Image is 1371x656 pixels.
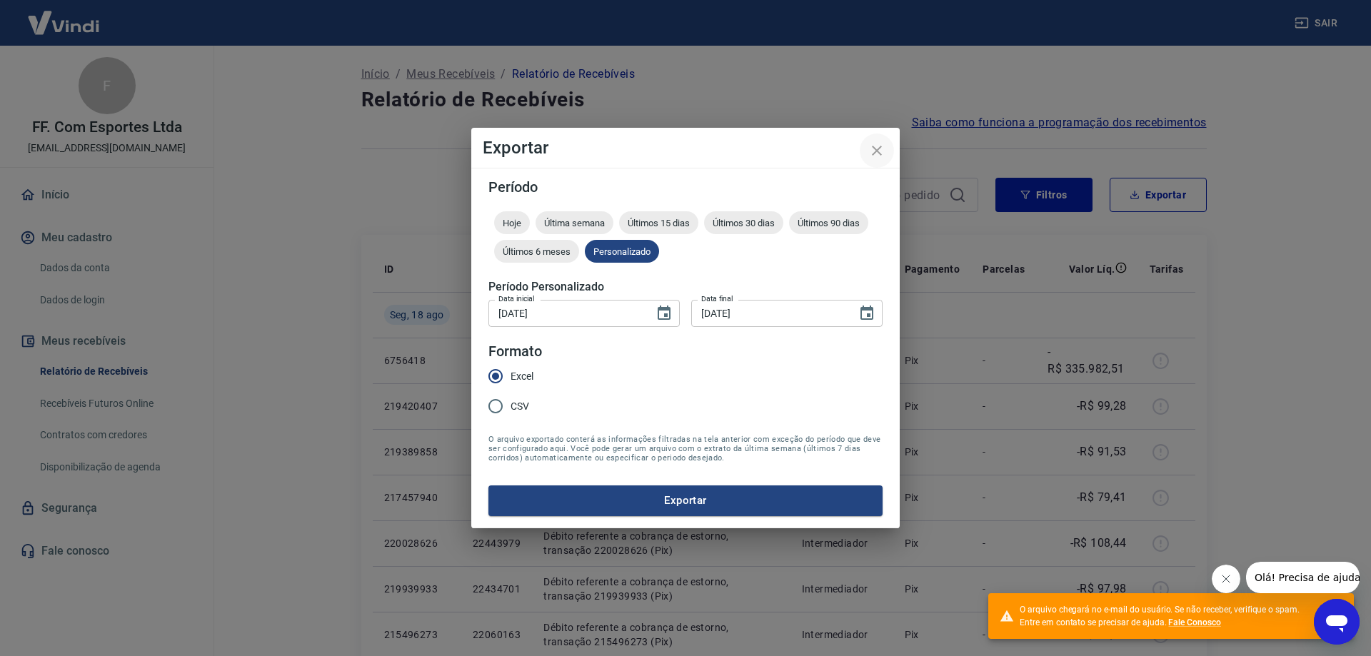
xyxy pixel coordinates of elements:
[494,211,530,234] div: Hoje
[691,300,847,326] input: DD/MM/YYYY
[585,240,659,263] div: Personalizado
[704,211,783,234] div: Últimos 30 dias
[488,435,883,463] span: O arquivo exportado conterá as informações filtradas na tela anterior com exceção do período que ...
[789,211,868,234] div: Últimos 90 dias
[498,293,535,304] label: Data inicial
[494,240,579,263] div: Últimos 6 meses
[511,399,529,414] span: CSV
[704,218,783,228] span: Últimos 30 dias
[1246,562,1360,593] iframe: Mensagem da empresa
[536,218,613,228] span: Última semana
[1168,617,1221,627] a: Fale Conosco
[1314,599,1360,645] iframe: Botão para abrir a janela de mensagens
[1020,603,1305,629] div: O arquivo chegará no e-mail do usuário. Se não receber, verifique o spam. Entre em contato se pre...
[1212,565,1240,593] iframe: Fechar mensagem
[619,218,698,228] span: Últimos 15 dias
[619,211,698,234] div: Últimos 15 dias
[650,299,678,328] button: Choose date, selected date is 16 de ago de 2025
[585,246,659,257] span: Personalizado
[488,341,542,362] legend: Formato
[488,300,644,326] input: DD/MM/YYYY
[860,133,894,168] button: close
[494,218,530,228] span: Hoje
[494,246,579,257] span: Últimos 6 meses
[511,369,533,384] span: Excel
[488,280,883,294] h5: Período Personalizado
[488,485,883,515] button: Exportar
[488,180,883,194] h5: Período
[789,218,868,228] span: Últimos 90 dias
[701,293,733,304] label: Data final
[853,299,881,328] button: Choose date, selected date is 18 de ago de 2025
[9,10,120,21] span: Olá! Precisa de ajuda?
[536,211,613,234] div: Última semana
[483,139,888,156] h4: Exportar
